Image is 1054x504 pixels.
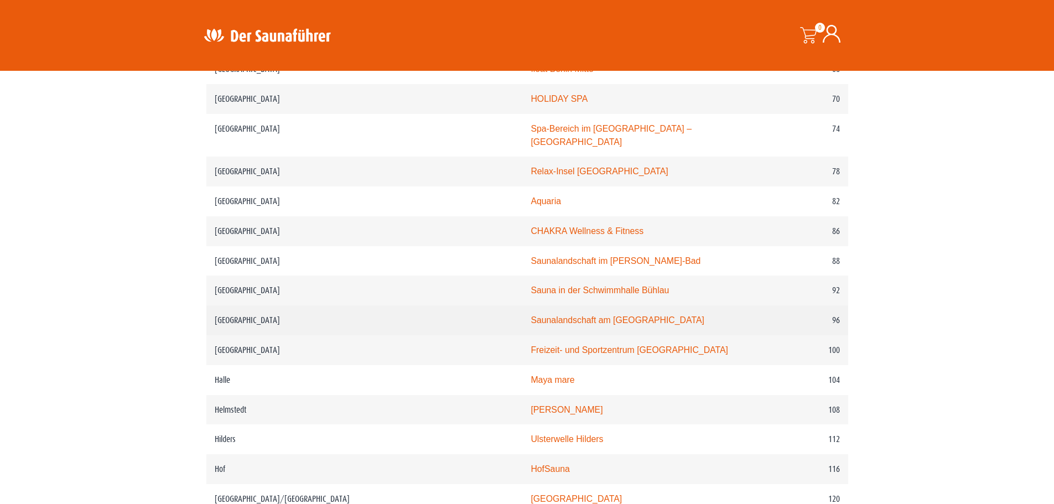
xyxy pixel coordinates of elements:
td: 74 [747,114,848,157]
td: 78 [747,157,848,186]
td: [GEOGRAPHIC_DATA] [206,216,523,246]
a: Relax-Insel [GEOGRAPHIC_DATA] [531,167,668,176]
a: Maya mare [531,375,574,385]
td: 116 [747,454,848,484]
td: 100 [747,335,848,365]
a: [GEOGRAPHIC_DATA] [531,494,622,503]
td: [GEOGRAPHIC_DATA] [206,114,523,157]
td: 88 [747,246,848,276]
a: CHAKRA Wellness & Fitness [531,226,643,236]
td: Helmstedt [206,395,523,425]
td: 108 [747,395,848,425]
span: 0 [815,23,825,33]
a: Freizeit- und Sportzentrum [GEOGRAPHIC_DATA] [531,345,728,355]
td: Hilders [206,424,523,454]
td: Hof [206,454,523,484]
td: 112 [747,424,848,454]
td: 70 [747,84,848,114]
td: [GEOGRAPHIC_DATA] [206,246,523,276]
a: Saunalandschaft im [PERSON_NAME]-Bad [531,256,700,266]
a: Ulsterwelle Hilders [531,434,603,444]
td: [GEOGRAPHIC_DATA] [206,305,523,335]
td: [GEOGRAPHIC_DATA] [206,157,523,186]
td: [GEOGRAPHIC_DATA] [206,186,523,216]
td: 92 [747,276,848,305]
a: HOLIDAY SPA [531,94,588,103]
td: 96 [747,305,848,335]
a: HofSauna [531,464,569,474]
a: Saunalandschaft am [GEOGRAPHIC_DATA] [531,315,704,325]
td: 86 [747,216,848,246]
td: [GEOGRAPHIC_DATA] [206,335,523,365]
td: Halle [206,365,523,395]
td: 104 [747,365,848,395]
td: [GEOGRAPHIC_DATA] [206,276,523,305]
a: [PERSON_NAME] [531,405,603,414]
a: Aquaria [531,196,561,206]
td: 82 [747,186,848,216]
a: Sauna in der Schwimmhalle Bühlau [531,285,669,295]
a: Spa-Bereich im [GEOGRAPHIC_DATA] – [GEOGRAPHIC_DATA] [531,124,692,147]
td: [GEOGRAPHIC_DATA] [206,84,523,114]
